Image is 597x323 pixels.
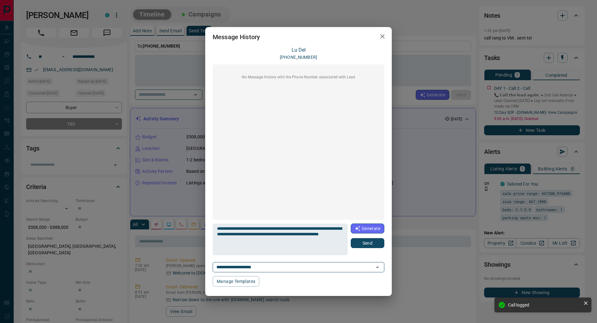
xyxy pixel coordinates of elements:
[280,54,317,61] p: [PHONE_NUMBER]
[351,224,384,233] button: Generate
[213,276,259,287] button: Manage Templates
[351,238,384,248] button: Send
[508,302,581,307] div: Call logged
[373,263,382,272] button: Open
[292,47,306,53] a: Lu Del
[216,74,381,80] p: No Message History with the Phone Number associated with Lead
[205,27,267,47] h2: Message History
